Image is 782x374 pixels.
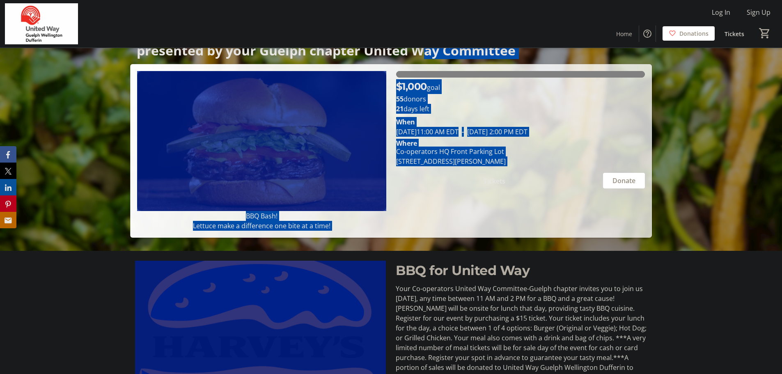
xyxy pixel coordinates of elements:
span: [DATE] 11:00 AM EDT [396,127,459,136]
a: Tickets [718,26,751,41]
p: BBQ for United Way [396,261,647,280]
button: Log In [705,6,737,19]
span: Tickets [725,30,744,38]
span: Donate [612,176,635,186]
span: $1,000 [396,80,427,92]
button: Donate [603,173,645,188]
button: Cart [757,26,772,41]
div: Co-operators HQ Front Parking Lot [396,147,506,156]
span: 21 [396,104,404,113]
div: 100% of fundraising goal reached [396,71,645,78]
p: donors [396,94,645,104]
span: [DATE] 2:00 PM EDT [459,127,527,136]
div: When [396,117,415,127]
a: Home [610,26,639,41]
p: goal [396,79,440,94]
p: days left [396,104,645,114]
button: Help [639,25,656,42]
span: Log In [712,7,730,17]
span: Tickets [484,176,505,186]
button: Sign Up [740,6,777,19]
img: United Way Guelph Wellington Dufferin's Logo [5,3,78,44]
span: Home [616,30,632,38]
span: Donations [679,29,709,38]
button: Tickets [396,173,593,189]
span: - [459,127,467,136]
a: Donations [663,26,715,41]
div: [STREET_ADDRESS][PERSON_NAME] [396,156,506,166]
p: Lettuce make a difference one bite at a time! [137,221,386,231]
img: Campaign CTA Media Photo [137,71,386,211]
div: Where [396,140,417,147]
p: presented by your Guelph chapter United Way Committee [137,43,645,57]
p: BBQ Bash! [137,211,386,221]
b: 55 [396,94,404,103]
span: Sign Up [747,7,771,17]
